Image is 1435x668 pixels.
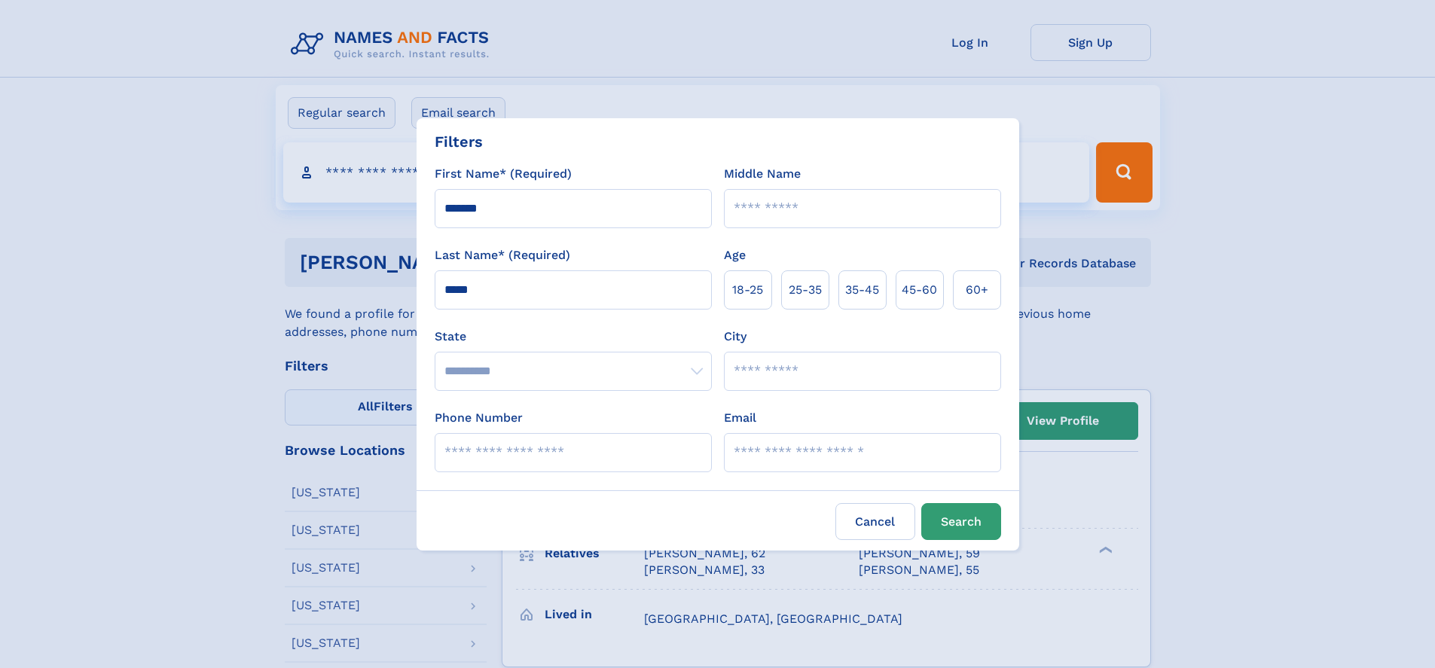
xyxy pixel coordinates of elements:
button: Search [921,503,1001,540]
label: City [724,328,747,346]
span: 60+ [966,281,988,299]
label: Phone Number [435,409,523,427]
label: State [435,328,712,346]
span: 25‑35 [789,281,822,299]
label: Email [724,409,756,427]
span: 35‑45 [845,281,879,299]
label: Middle Name [724,165,801,183]
label: First Name* (Required) [435,165,572,183]
label: Last Name* (Required) [435,246,570,264]
label: Cancel [835,503,915,540]
span: 18‑25 [732,281,763,299]
span: 45‑60 [902,281,937,299]
div: Filters [435,130,483,153]
label: Age [724,246,746,264]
